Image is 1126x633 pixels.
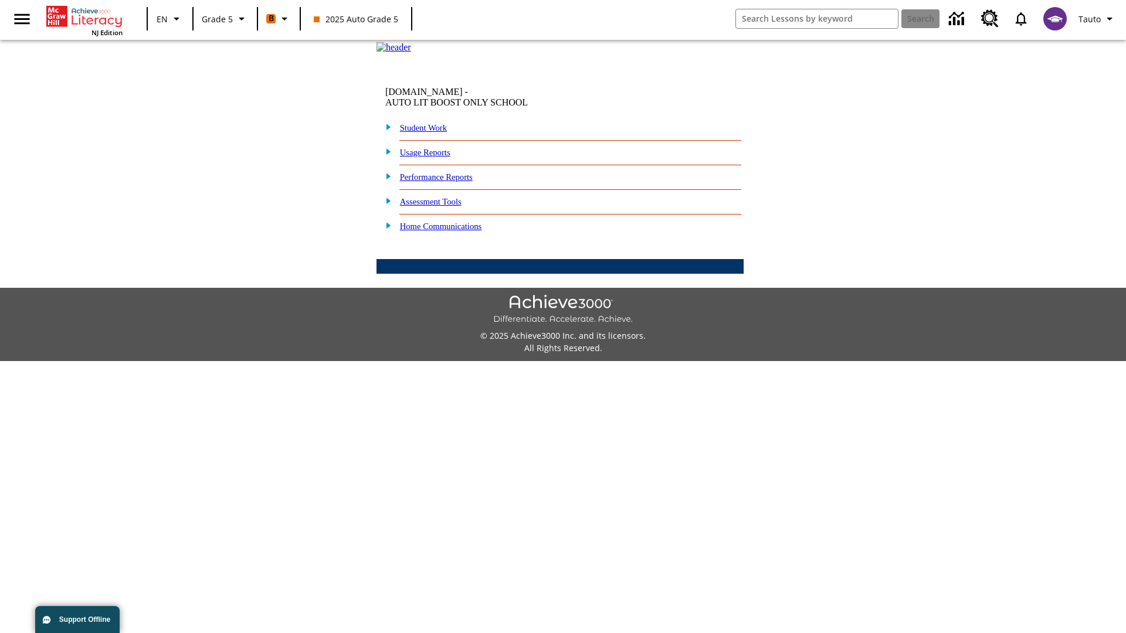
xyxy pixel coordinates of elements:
a: Student Work [400,123,447,132]
img: plus.gif [379,121,392,132]
button: Profile/Settings [1074,8,1121,29]
span: 2025 Auto Grade 5 [314,13,398,25]
img: header [377,42,411,53]
button: Open side menu [5,2,39,36]
a: Home Communications [400,222,482,231]
a: Notifications [1006,4,1036,34]
span: NJ Edition [91,28,123,37]
nobr: AUTO LIT BOOST ONLY SCHOOL [385,97,528,107]
a: Usage Reports [400,148,450,157]
img: plus.gif [379,220,392,230]
td: [DOMAIN_NAME] - [385,87,601,108]
input: search field [736,9,898,28]
a: Data Center [942,3,974,35]
span: B [269,11,274,26]
a: Resource Center, Will open in new tab [974,3,1006,35]
button: Grade: Grade 5, Select a grade [197,8,253,29]
a: Assessment Tools [400,197,462,206]
img: plus.gif [379,171,392,181]
img: Achieve3000 Differentiate Accelerate Achieve [493,295,633,325]
img: plus.gif [379,146,392,156]
span: Support Offline [59,615,110,624]
a: Performance Reports [400,172,473,182]
button: Language: EN, Select a language [151,8,189,29]
div: Home [46,4,123,37]
button: Boost Class color is orange. Change class color [262,8,296,29]
span: EN [157,13,168,25]
button: Support Offline [35,606,120,633]
span: Grade 5 [202,13,233,25]
img: avatar image [1043,7,1067,30]
button: Select a new avatar [1036,4,1074,34]
span: Tauto [1078,13,1101,25]
img: plus.gif [379,195,392,206]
